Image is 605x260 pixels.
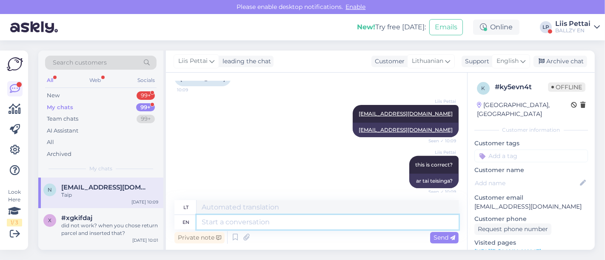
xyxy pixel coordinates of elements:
[473,20,519,35] div: Online
[47,103,73,112] div: My chats
[424,138,456,144] span: Seen ✓ 10:09
[474,248,541,255] a: [URL][DOMAIN_NAME]
[477,101,571,119] div: [GEOGRAPHIC_DATA], [GEOGRAPHIC_DATA]
[359,127,453,133] a: [EMAIL_ADDRESS][DOMAIN_NAME]
[61,191,158,199] div: Taip
[415,161,453,168] span: this is correct?
[178,57,208,66] span: Liis Pettai
[474,126,588,134] div: Customer information
[343,3,368,11] span: Enable
[61,222,158,237] div: did not work? when you chose return parcel and inserted that?
[495,82,548,92] div: # ky5evn4t
[47,115,78,123] div: Team chats
[424,149,456,155] span: Liis Pettai
[89,165,112,172] span: My chats
[219,57,271,66] div: leading the chat
[183,215,190,229] div: en
[61,214,92,222] span: #xgkifdaj
[47,91,60,100] div: New
[555,20,600,34] a: Liis PettaiBALLZY EN
[497,57,519,66] span: English
[555,27,591,34] div: BALLZY EN
[474,238,588,247] p: Visited pages
[88,75,103,86] div: Web
[371,57,405,66] div: Customer
[434,234,455,241] span: Send
[534,56,587,67] div: Archive chat
[61,184,150,191] span: nikasmlgpro@gmail.com
[7,219,22,226] div: 1 / 3
[174,232,225,243] div: Private note
[357,23,375,31] b: New!
[540,21,552,33] div: LP
[132,237,158,243] div: [DATE] 10:01
[47,127,78,135] div: AI Assistant
[7,57,23,71] img: Askly Logo
[47,138,54,147] div: All
[137,115,155,123] div: 99+
[474,202,588,211] p: [EMAIL_ADDRESS][DOMAIN_NAME]
[357,22,426,32] div: Try free [DATE]:
[474,223,551,235] div: Request phone number
[136,75,157,86] div: Socials
[474,139,588,148] p: Customer tags
[474,215,588,223] p: Customer phone
[48,217,51,223] span: x
[131,199,158,205] div: [DATE] 10:09
[137,91,155,100] div: 99+
[184,200,189,215] div: lt
[47,150,71,158] div: Archived
[136,103,155,112] div: 99+
[359,110,453,117] a: [EMAIL_ADDRESS][DOMAIN_NAME]
[53,58,107,67] span: Search customers
[548,82,585,92] span: Offline
[429,19,463,35] button: Emails
[475,178,578,188] input: Add name
[474,166,588,175] p: Customer name
[177,87,209,93] span: 10:09
[424,189,456,195] span: Seen ✓ 10:09
[7,188,22,226] div: Look Here
[45,75,55,86] div: All
[409,174,459,188] div: ar tai teisinga?
[424,98,456,105] span: Liis Pettai
[48,187,52,193] span: n
[482,85,485,91] span: k
[412,57,443,66] span: Lithuanian
[462,57,489,66] div: Support
[474,150,588,162] input: Add a tag
[555,20,591,27] div: Liis Pettai
[474,193,588,202] p: Customer email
